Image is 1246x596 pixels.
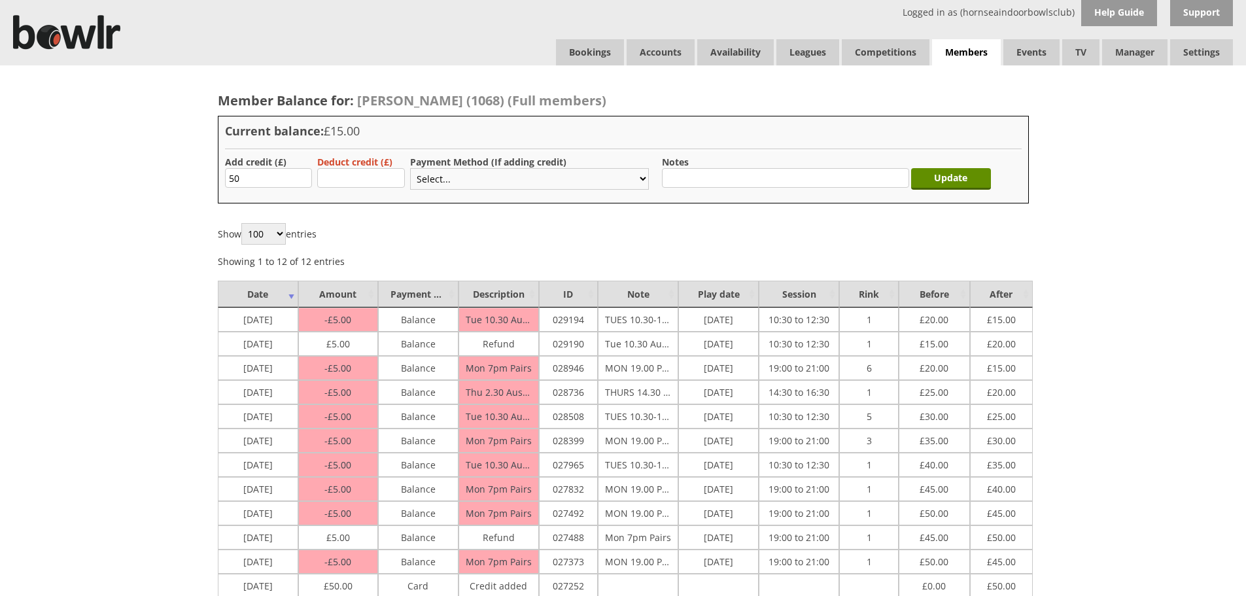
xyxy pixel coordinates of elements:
td: Tue 10.30 Aussie [459,307,539,332]
td: Payment Method : activate to sort column ascending [378,281,459,307]
td: 10:30 to 12:30 [759,404,839,429]
td: Balance [378,453,459,477]
td: 1 [839,477,898,501]
td: Balance [378,404,459,429]
a: Bookings [556,39,624,65]
span: 50.00 [987,528,1016,544]
td: Balance [378,525,459,550]
td: 1 [839,453,898,477]
td: 027832 [539,477,598,501]
td: 1 [839,550,898,574]
td: 028946 [539,356,598,380]
td: MON 19.00 PAIRS [598,501,678,525]
td: 19:00 to 21:00 [759,525,839,550]
td: [DATE] [218,380,298,404]
td: Date : activate to sort column ascending [218,281,298,307]
span: Members [932,39,1001,66]
span: 50.00 [920,504,948,519]
td: After : activate to sort column ascending [970,281,1033,307]
td: Thu 2.30 Aussie [459,380,539,404]
td: [DATE] [678,356,759,380]
td: MON 19.00 PAIRS [598,356,678,380]
td: 10:30 to 12:30 [759,453,839,477]
span: TV [1062,39,1099,65]
span: 50.00 [324,576,353,592]
td: 19:00 to 21:00 [759,477,839,501]
td: Mon 7pm Pairs [459,501,539,525]
td: Mon 7pm Pairs [459,477,539,501]
select: Showentries [241,223,286,245]
div: Showing 1 to 12 of 12 entries [218,248,345,268]
span: 5.00 [324,386,351,398]
span: 5.00 [326,334,350,350]
td: Mon 7pm Pairs [459,429,539,453]
span: 20.00 [987,383,1016,398]
td: 5 [839,404,898,429]
td: [DATE] [678,477,759,501]
td: Tue 10.30 Aussie [459,404,539,429]
span: 20.00 [920,310,948,326]
label: Add credit (£) [225,156,286,168]
span: 15.00 [987,310,1016,326]
label: Deduct credit (£) [317,156,392,168]
label: Payment Method (If adding credit) [410,156,566,168]
td: Balance [378,307,459,332]
td: 3 [839,429,898,453]
td: 19:00 to 21:00 [759,429,839,453]
td: Note : activate to sort column ascending [598,281,678,307]
td: 028736 [539,380,598,404]
td: Before : activate to sort column ascending [899,281,970,307]
td: 027492 [539,501,598,525]
td: 14:30 to 16:30 [759,380,839,404]
a: [PERSON_NAME] (1068) (Full members) [354,92,606,109]
td: Mon 7pm Pairs [598,525,678,550]
td: ID : activate to sort column ascending [539,281,598,307]
td: Tue 10.30 Aussie [598,332,678,356]
span: 5.00 [324,483,351,495]
span: 45.00 [920,480,948,495]
td: [DATE] [218,307,298,332]
td: MON 19.00 PAIRS [598,477,678,501]
span: 45.00 [987,552,1016,568]
td: TUES 10.30-12.30 AUSSIE PAIRS [598,404,678,429]
td: Rink : activate to sort column ascending [839,281,898,307]
td: Balance [378,550,459,574]
span: 40.00 [987,480,1016,495]
td: 6 [839,356,898,380]
td: Refund [459,332,539,356]
span: 5.00 [324,555,351,568]
td: [DATE] [678,550,759,574]
span: £15.00 [324,123,360,139]
span: 5.00 [326,528,350,544]
td: Balance [378,380,459,404]
span: 20.00 [920,359,948,374]
span: 50.00 [987,576,1016,592]
td: Balance [378,332,459,356]
td: 10:30 to 12:30 [759,307,839,332]
td: [DATE] [218,404,298,429]
td: Balance [378,501,459,525]
td: 1 [839,380,898,404]
td: 028508 [539,404,598,429]
td: MON 19.00 PAIRS [598,429,678,453]
label: Show entries [218,228,317,240]
td: [DATE] [218,525,298,550]
span: 5.00 [324,434,351,447]
td: [DATE] [678,380,759,404]
td: MON 19.00 PAIRS [598,550,678,574]
a: Competitions [842,39,929,65]
td: TUES 10.30-12.30 AUSSIE PAIRS [598,453,678,477]
a: Events [1003,39,1060,65]
td: [DATE] [678,332,759,356]
td: 19:00 to 21:00 [759,356,839,380]
span: 50.00 [920,552,948,568]
td: 1 [839,525,898,550]
span: 15.00 [920,334,948,350]
span: 40.00 [920,455,948,471]
td: 10:30 to 12:30 [759,332,839,356]
span: 5.00 [324,507,351,519]
td: Play date : activate to sort column ascending [678,281,759,307]
span: 5.00 [324,362,351,374]
span: 15.00 [987,359,1016,374]
a: Availability [697,39,774,65]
